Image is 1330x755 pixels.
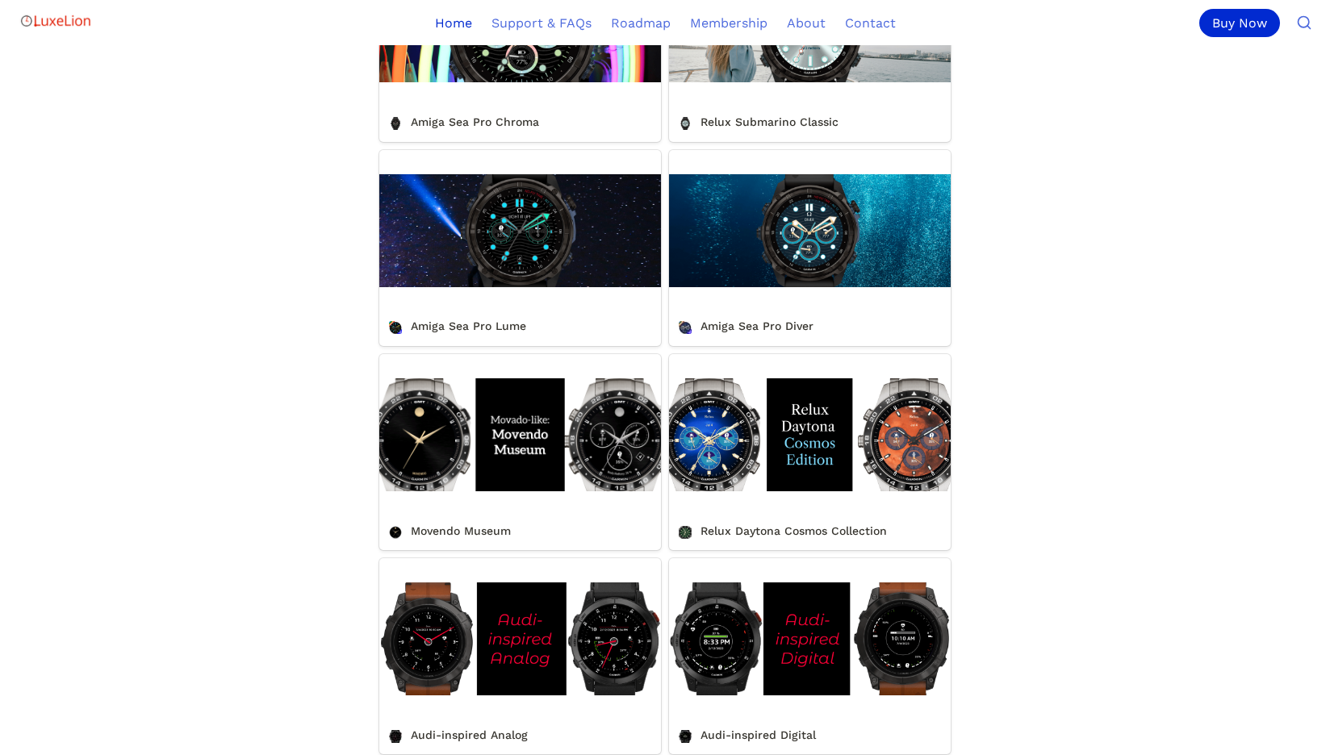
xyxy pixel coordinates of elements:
[379,150,661,346] a: Amiga Sea Pro Lume
[1199,9,1286,37] a: Buy Now
[379,354,661,550] a: Movendo Museum
[669,558,951,754] a: Audi-inspired Digital
[669,354,951,550] a: Relux Daytona Cosmos Collection
[669,150,951,346] a: Amiga Sea Pro Diver
[379,558,661,754] a: Audi-inspired Analog
[1199,9,1280,37] div: Buy Now
[19,5,92,37] img: Logo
